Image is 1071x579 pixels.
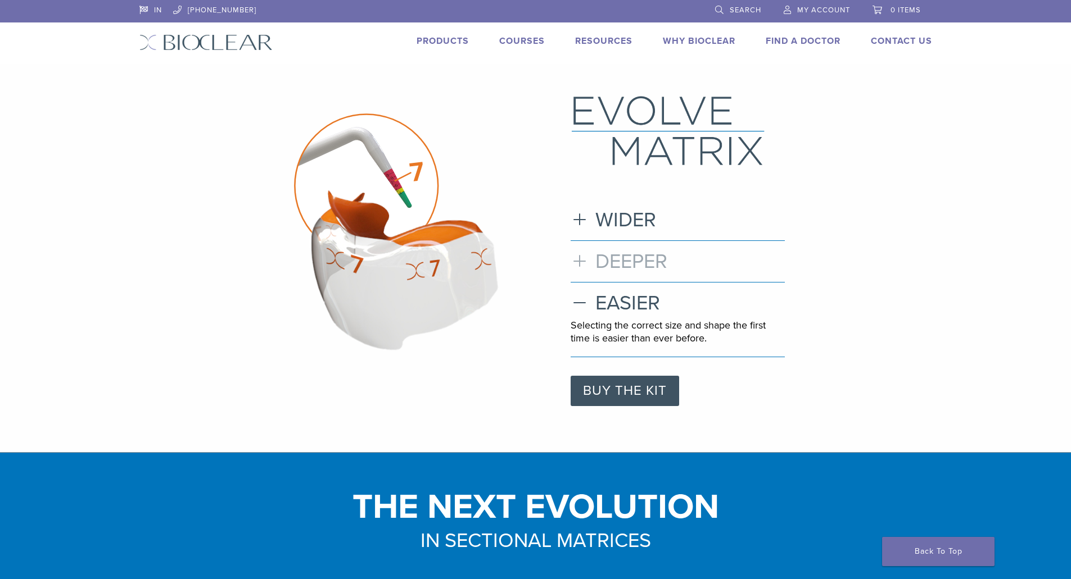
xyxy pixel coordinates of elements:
h3: WIDER [571,208,785,232]
h1: THE NEXT EVOLUTION [131,494,941,521]
a: Find A Doctor [766,35,840,47]
a: BUY THE KIT [571,376,679,406]
img: Bioclear [139,34,273,51]
span: Search [730,6,761,15]
h3: IN SECTIONAL MATRICES [131,527,941,554]
h3: EASIER [571,291,785,315]
span: My Account [797,6,850,15]
span: 0 items [891,6,921,15]
a: Why Bioclear [663,35,735,47]
a: Resources [575,35,632,47]
h3: DEEPER [571,249,785,273]
a: Back To Top [882,537,995,566]
a: Products [417,35,469,47]
a: Contact Us [871,35,932,47]
p: Selecting the correct size and shape the first time is easier than ever before. [571,319,785,345]
a: Courses [499,35,545,47]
